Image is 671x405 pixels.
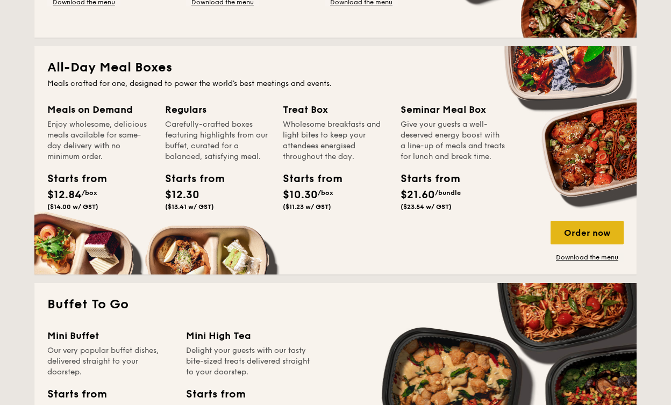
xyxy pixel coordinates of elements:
span: /box [318,189,333,197]
div: Meals on Demand [47,102,152,117]
div: Starts from [165,171,213,187]
div: Starts from [186,386,245,402]
div: Our very popular buffet dishes, delivered straight to your doorstep. [47,345,173,378]
div: Wholesome breakfasts and light bites to keep your attendees energised throughout the day. [283,119,388,162]
span: /box [82,189,97,197]
span: $12.84 [47,189,82,201]
div: Treat Box [283,102,388,117]
h2: All-Day Meal Boxes [47,59,624,76]
div: Carefully-crafted boxes featuring highlights from our buffet, curated for a balanced, satisfying ... [165,119,270,162]
div: Enjoy wholesome, delicious meals available for same-day delivery with no minimum order. [47,119,152,162]
div: Meals crafted for one, designed to power the world's best meetings and events. [47,78,624,89]
div: Starts from [401,171,449,187]
span: ($11.23 w/ GST) [283,203,331,211]
div: Mini High Tea [186,328,312,343]
div: Mini Buffet [47,328,173,343]
span: $12.30 [165,189,199,201]
span: ($13.41 w/ GST) [165,203,214,211]
div: Starts from [47,171,96,187]
span: ($14.00 w/ GST) [47,203,98,211]
span: ($23.54 w/ GST) [401,203,452,211]
span: /bundle [435,189,461,197]
div: Regulars [165,102,270,117]
span: $10.30 [283,189,318,201]
div: Give your guests a well-deserved energy boost with a line-up of meals and treats for lunch and br... [401,119,505,162]
div: Delight your guests with our tasty bite-sized treats delivered straight to your doorstep. [186,345,312,378]
div: Starts from [283,171,331,187]
a: Download the menu [551,253,624,262]
div: Seminar Meal Box [401,102,505,117]
div: Order now [551,221,624,244]
span: $21.60 [401,189,435,201]
h2: Buffet To Go [47,296,624,313]
div: Starts from [47,386,106,402]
